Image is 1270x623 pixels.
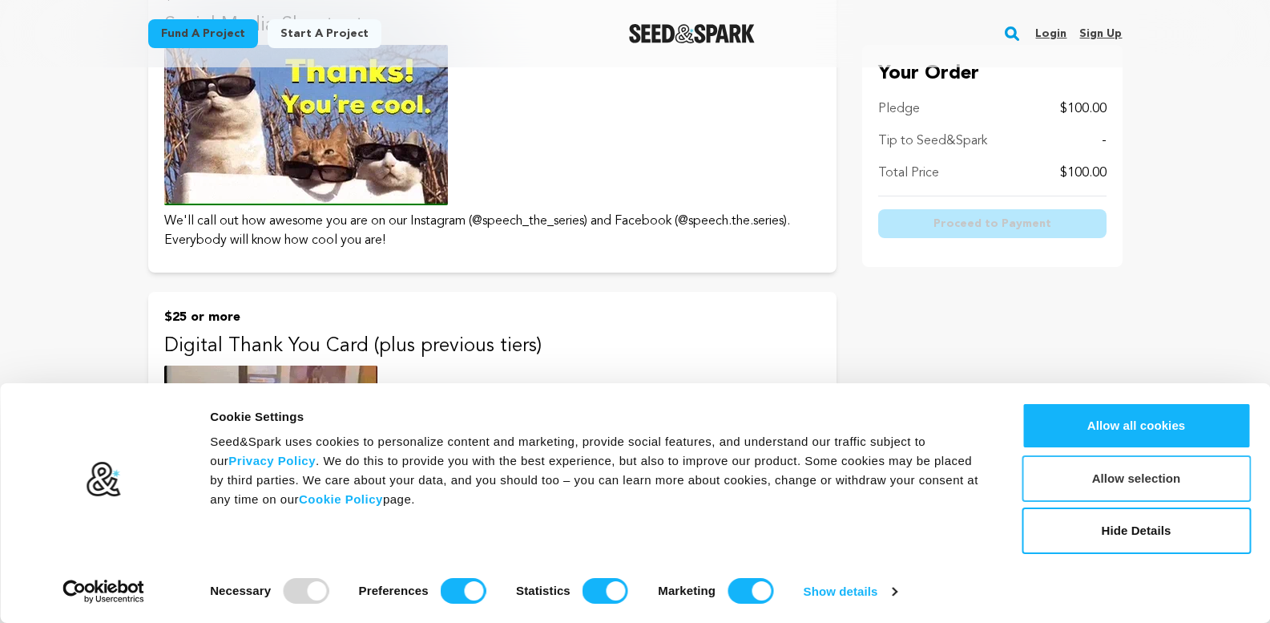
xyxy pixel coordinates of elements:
[299,492,383,506] a: Cookie Policy
[516,584,570,597] strong: Statistics
[1102,131,1107,151] p: -
[629,24,755,43] a: Seed&Spark Homepage
[359,584,429,597] strong: Preferences
[164,366,377,526] img: incentive
[629,24,755,43] img: Seed&Spark Logo Dark Mode
[804,580,897,604] a: Show details
[1022,455,1251,502] button: Allow selection
[878,209,1107,238] button: Proceed to Payment
[34,580,174,604] a: Usercentrics Cookiebot - opens in a new window
[268,19,381,48] a: Start a project
[1060,164,1107,183] p: $100.00
[228,454,316,467] a: Privacy Policy
[210,584,271,597] strong: Necessary
[210,407,986,427] div: Cookie Settings
[658,584,716,597] strong: Marketing
[878,164,939,183] p: Total Price
[1079,21,1122,47] a: Sign up
[164,334,820,359] p: Digital Thank You Card (plus previous tiers)
[1022,508,1251,554] button: Hide Details
[933,216,1051,232] span: Proceed to Payment
[148,292,837,593] button: $25 or more Digital Thank You Card (plus previous tiers) A digital communique featuring our smili...
[164,45,448,205] img: incentive
[210,432,986,509] div: Seed&Spark uses cookies to personalize content and marketing, provide social features, and unders...
[878,99,920,119] p: Pledge
[164,308,820,327] p: $25 or more
[878,131,987,151] p: Tip to Seed&Spark
[1060,99,1107,119] p: $100.00
[878,61,1107,87] p: Your Order
[86,461,122,498] img: logo
[1035,21,1066,47] a: Login
[164,212,820,250] p: We'll call out how awesome you are on our Instagram (@speech_the_series) and Facebook (@speech.th...
[1022,403,1251,449] button: Allow all cookies
[148,19,258,48] a: Fund a project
